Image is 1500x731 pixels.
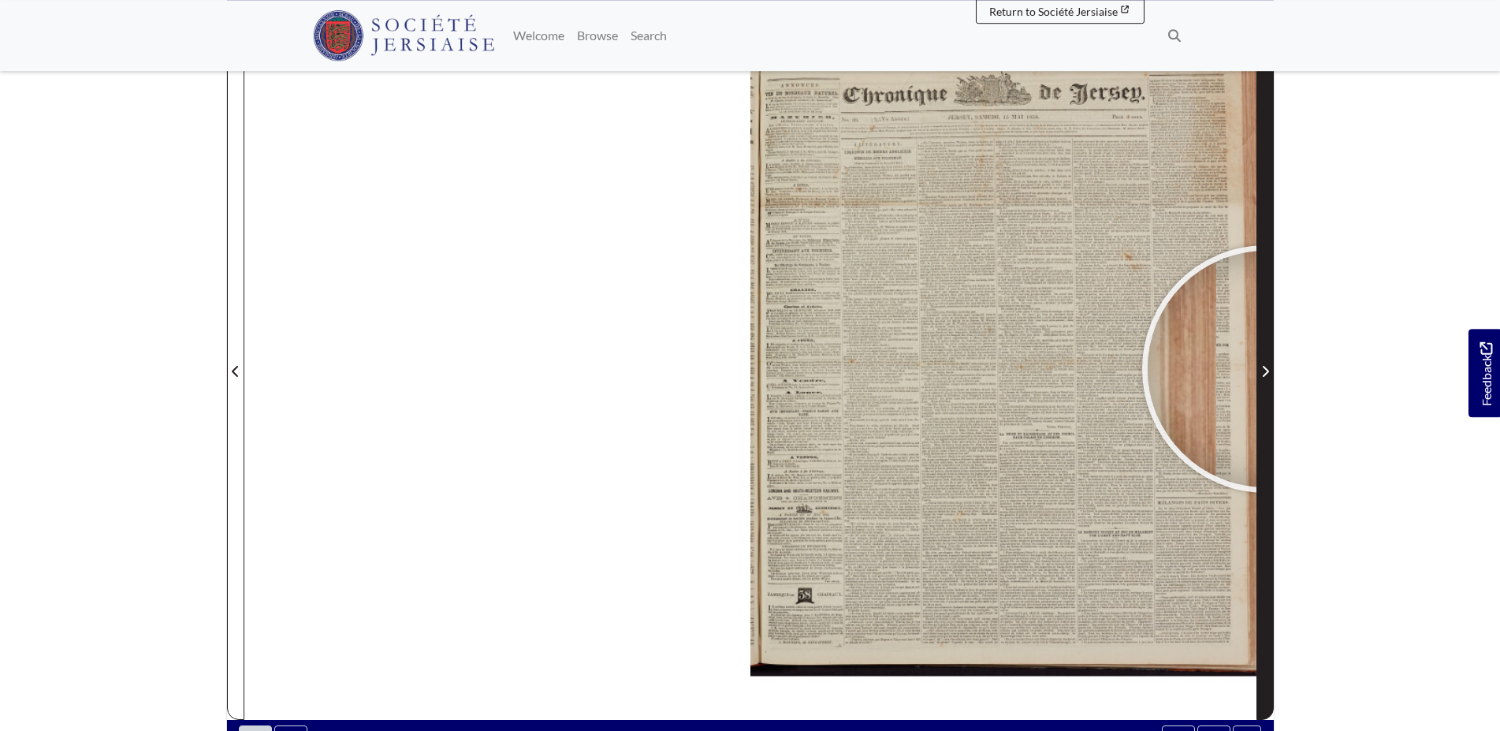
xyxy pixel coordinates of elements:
a: Search [624,20,673,51]
button: Previous Page [227,4,244,720]
span: Feedback [1476,342,1495,406]
a: Société Jersiaise logo [313,6,495,65]
a: Would you like to provide feedback? [1468,329,1500,417]
a: Welcome [507,20,571,51]
button: Next Page [1256,4,1274,720]
span: Return to Société Jersiaise [989,5,1118,18]
img: Société Jersiaise [313,10,495,61]
a: Browse [571,20,624,51]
